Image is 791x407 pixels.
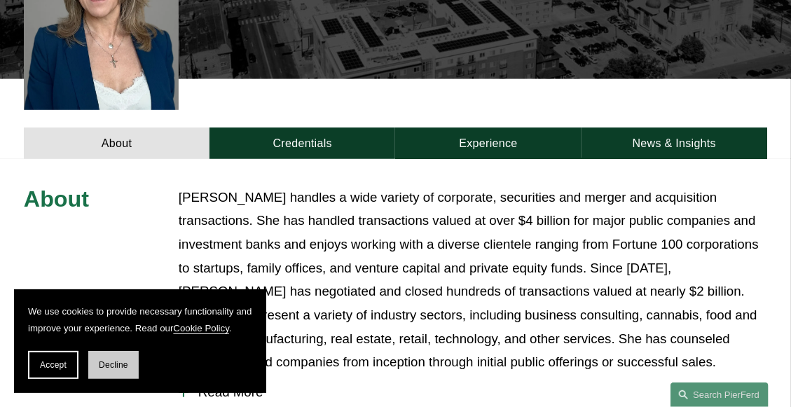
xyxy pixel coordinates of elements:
[670,382,769,407] a: Search this site
[99,360,128,370] span: Decline
[28,351,78,379] button: Accept
[188,385,767,400] span: Read More
[14,289,266,393] section: Cookie banner
[40,360,67,370] span: Accept
[582,127,767,160] a: News & Insights
[173,323,228,333] a: Cookie Policy
[28,303,252,337] p: We use cookies to provide necessary functionality and improve your experience. Read our .
[395,127,581,160] a: Experience
[24,186,89,212] span: About
[179,186,767,374] p: [PERSON_NAME] handles a wide variety of corporate, securities and merger and acquisition transact...
[209,127,395,160] a: Credentials
[24,127,209,160] a: About
[88,351,139,379] button: Decline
